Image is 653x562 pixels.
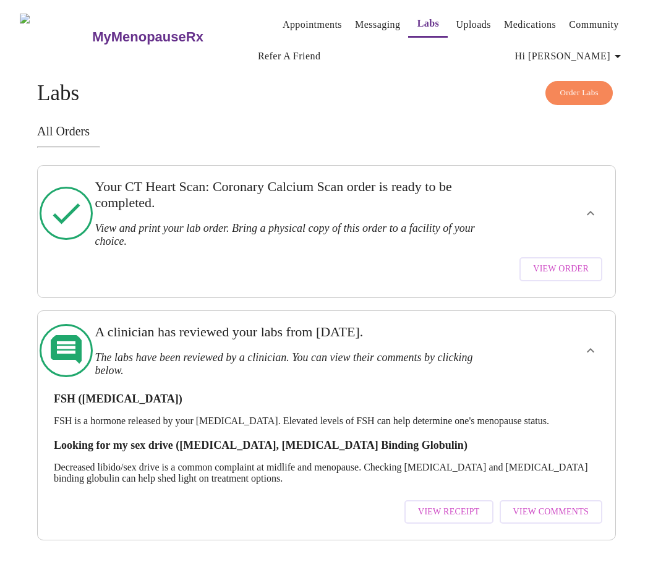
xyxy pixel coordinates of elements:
[564,12,624,37] button: Community
[408,11,448,38] button: Labs
[499,12,561,37] button: Medications
[497,494,605,530] a: View Comments
[95,351,501,377] h3: The labs have been reviewed by a clinician. You can view their comments by clicking below.
[510,44,630,69] button: Hi [PERSON_NAME]
[504,16,556,33] a: Medications
[404,500,493,524] button: View Receipt
[54,393,599,406] h3: FSH ([MEDICAL_DATA])
[258,48,321,65] a: Refer a Friend
[54,439,599,452] h3: Looking for my sex drive ([MEDICAL_DATA], [MEDICAL_DATA] Binding Globulin)
[283,16,342,33] a: Appointments
[92,29,203,45] h3: MyMenopauseRx
[95,222,501,248] h3: View and print your lab order. Bring a physical copy of this order to a facility of your choice.
[545,81,613,105] button: Order Labs
[519,257,602,281] button: View Order
[515,48,625,65] span: Hi [PERSON_NAME]
[500,500,602,524] button: View Comments
[95,324,501,340] h3: A clinician has reviewed your labs from [DATE].
[576,198,605,228] button: show more
[451,12,496,37] button: Uploads
[253,44,326,69] button: Refer a Friend
[350,12,405,37] button: Messaging
[37,124,616,138] h3: All Orders
[37,81,616,106] h4: Labs
[516,251,605,287] a: View Order
[401,494,497,530] a: View Receipt
[417,15,440,32] a: Labs
[456,16,491,33] a: Uploads
[418,505,480,520] span: View Receipt
[560,86,599,100] span: Order Labs
[54,462,599,484] p: Decreased libido/sex drive is a common complaint at midlife and menopause. Checking [MEDICAL_DATA...
[54,415,599,427] p: FSH is a hormone released by your [MEDICAL_DATA]. Elevated levels of FSH can help determine one's...
[533,262,589,277] span: View Order
[576,336,605,365] button: show more
[95,179,501,211] h3: Your CT Heart Scan: Coronary Calcium Scan order is ready to be completed.
[513,505,589,520] span: View Comments
[569,16,619,33] a: Community
[20,14,91,60] img: MyMenopauseRx Logo
[91,15,253,59] a: MyMenopauseRx
[278,12,347,37] button: Appointments
[355,16,400,33] a: Messaging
